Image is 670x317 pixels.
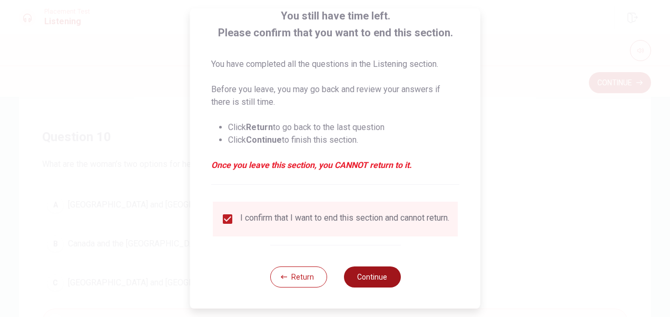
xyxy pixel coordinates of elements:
span: You still have time left. Please confirm that you want to end this section. [211,7,459,41]
li: Click to go back to the last question [228,121,459,134]
strong: Return [246,122,273,132]
button: Return [270,266,327,288]
strong: Continue [246,135,282,145]
div: I confirm that I want to end this section and cannot return. [240,213,449,225]
em: Once you leave this section, you CANNOT return to it. [211,159,459,172]
button: Continue [343,266,400,288]
p: Before you leave, you may go back and review your answers if there is still time. [211,83,459,108]
p: You have completed all the questions in the Listening section. [211,58,459,71]
li: Click to finish this section. [228,134,459,146]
